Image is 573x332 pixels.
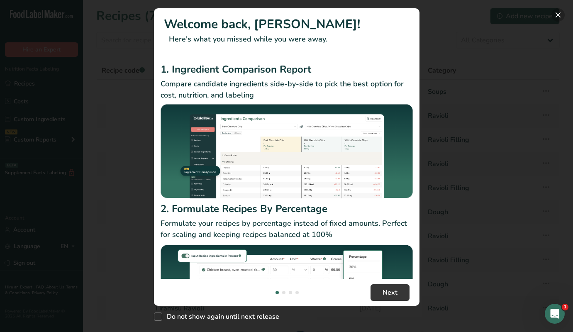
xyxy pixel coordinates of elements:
span: Do not show again until next release [162,312,279,321]
span: 1 [562,304,568,310]
iframe: Intercom live chat [545,304,565,324]
button: Next [371,284,410,301]
p: Compare candidate ingredients side-by-side to pick the best option for cost, nutrition, and labeling [161,78,413,101]
h2: 1. Ingredient Comparison Report [161,62,413,77]
span: Next [383,288,397,298]
p: Formulate your recipes by percentage instead of fixed amounts. Perfect for scaling and keeping re... [161,218,413,240]
p: Here's what you missed while you were away. [164,34,410,45]
h1: Welcome back, [PERSON_NAME]! [164,15,410,34]
img: Ingredient Comparison Report [161,104,413,198]
h2: 2. Formulate Recipes By Percentage [161,201,413,216]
